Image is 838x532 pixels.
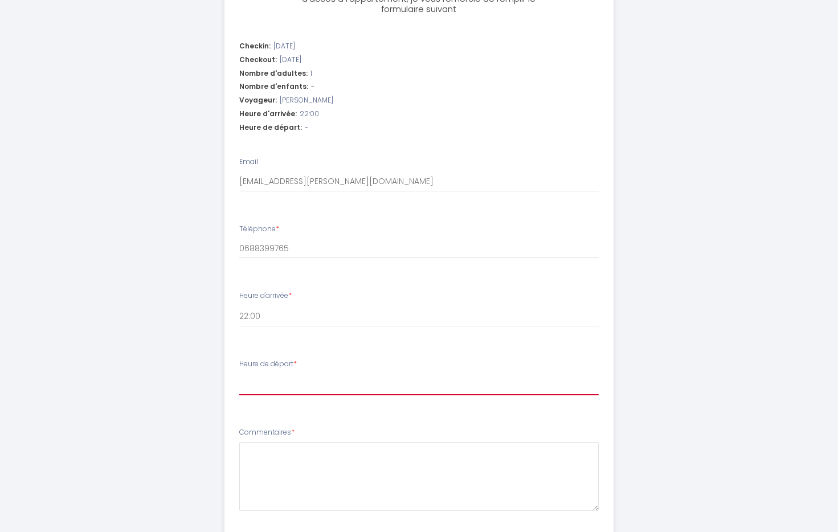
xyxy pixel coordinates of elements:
[239,427,295,438] label: Commentaires
[273,41,295,52] span: [DATE]
[239,55,277,66] span: Checkout:
[239,157,258,167] label: Email
[310,68,312,79] span: 1
[239,95,277,106] span: Voyageur:
[239,41,271,52] span: Checkin:
[300,109,319,120] span: 22:00
[239,224,279,235] label: Téléphone
[305,122,308,133] span: -
[280,95,333,106] span: [PERSON_NAME]
[239,122,302,133] span: Heure de départ:
[239,81,308,92] span: Nombre d'enfants:
[239,359,297,370] label: Heure de départ
[280,55,301,66] span: [DATE]
[239,68,308,79] span: Nombre d'adultes:
[239,290,292,301] label: Heure d'arrivée
[311,81,314,92] span: -
[239,109,297,120] span: Heure d'arrivée:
